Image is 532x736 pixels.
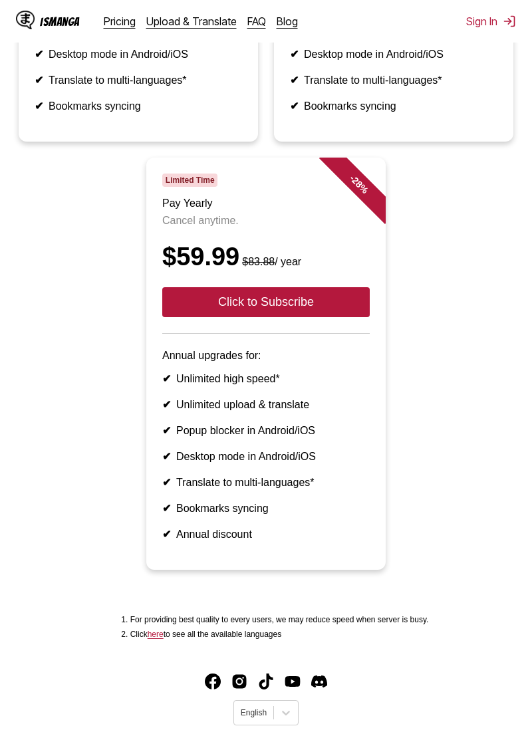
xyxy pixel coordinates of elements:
[290,49,299,60] b: ✔
[466,15,516,28] button: Sign In
[205,674,221,689] a: Facebook
[162,215,370,227] p: Cancel anytime.
[35,100,242,112] li: Bookmarks syncing
[162,476,370,489] li: Translate to multi-languages*
[241,708,243,717] input: Select language
[290,74,497,86] li: Translate to multi-languages*
[162,451,171,462] b: ✔
[162,425,171,436] b: ✔
[205,674,221,689] img: IsManga Facebook
[40,15,80,28] div: IsManga
[311,674,327,689] img: IsManga Discord
[277,15,298,28] a: Blog
[239,256,301,267] small: / year
[162,350,370,362] p: Annual upgrades for:
[290,100,299,112] b: ✔
[290,48,497,61] li: Desktop mode in Android/iOS
[231,674,247,689] img: IsManga Instagram
[162,197,370,209] h3: Pay Yearly
[162,528,370,541] li: Annual discount
[247,15,266,28] a: FAQ
[162,243,370,271] div: $59.99
[35,49,43,60] b: ✔
[35,100,43,112] b: ✔
[231,674,247,689] a: Instagram
[290,74,299,86] b: ✔
[162,398,370,411] li: Unlimited upload & translate
[162,529,171,540] b: ✔
[162,373,171,384] b: ✔
[290,100,497,112] li: Bookmarks syncing
[146,15,237,28] a: Upload & Translate
[162,372,370,385] li: Unlimited high speed*
[162,450,370,463] li: Desktop mode in Android/iOS
[162,424,370,437] li: Popup blocker in Android/iOS
[130,615,429,624] li: For providing best quality to every users, we may reduce speed when server is busy.
[162,477,171,488] b: ✔
[148,630,164,639] a: Available languages
[258,674,274,689] a: TikTok
[162,174,217,187] span: Limited Time
[162,399,171,410] b: ✔
[285,674,301,689] a: Youtube
[242,256,275,267] s: $83.88
[16,11,104,32] a: IsManga LogoIsManga
[35,48,242,61] li: Desktop mode in Android/iOS
[162,287,370,317] button: Click to Subscribe
[35,74,43,86] b: ✔
[162,502,370,515] li: Bookmarks syncing
[35,74,242,86] li: Translate to multi-languages*
[285,674,301,689] img: IsManga YouTube
[319,144,399,224] div: - 28 %
[130,630,429,639] li: Click to see all the available languages
[503,15,516,28] img: Sign out
[16,11,35,29] img: IsManga Logo
[258,674,274,689] img: IsManga TikTok
[162,503,171,514] b: ✔
[104,15,136,28] a: Pricing
[311,674,327,689] a: Discord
